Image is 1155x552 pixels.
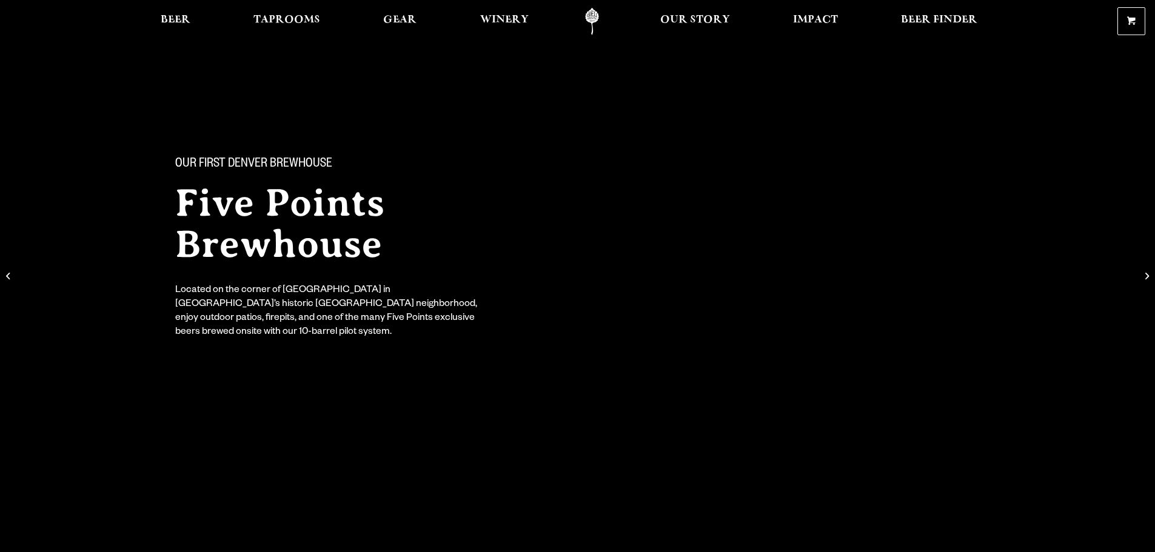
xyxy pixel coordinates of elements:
span: Beer Finder [901,15,977,25]
span: Our First Denver Brewhouse [175,157,332,173]
span: Taprooms [253,15,320,25]
a: Gear [375,8,424,35]
a: Impact [785,8,846,35]
span: Winery [480,15,529,25]
div: Located on the corner of [GEOGRAPHIC_DATA] in [GEOGRAPHIC_DATA]’s historic [GEOGRAPHIC_DATA] neig... [175,284,486,340]
span: Beer [161,15,190,25]
span: Impact [793,15,838,25]
a: Winery [472,8,537,35]
a: Odell Home [569,8,615,35]
a: Taprooms [246,8,328,35]
span: Gear [383,15,417,25]
a: Beer Finder [893,8,985,35]
span: Our Story [660,15,730,25]
a: Beer [153,8,198,35]
a: Our Story [652,8,738,35]
h2: Five Points Brewhouse [175,182,554,265]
